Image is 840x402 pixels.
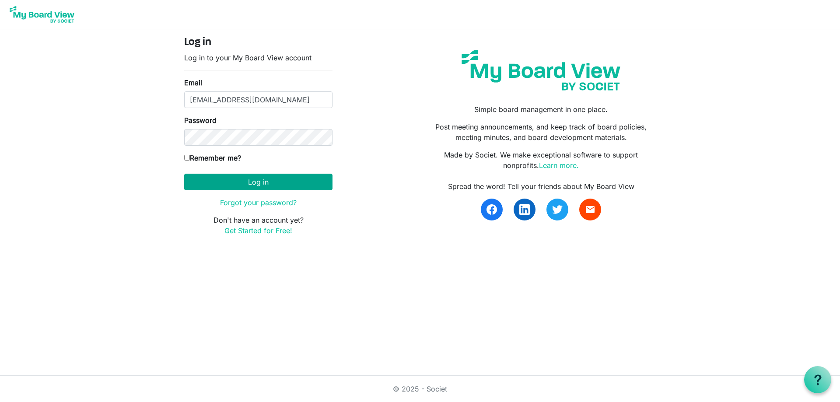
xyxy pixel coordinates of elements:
[552,204,563,215] img: twitter.svg
[184,36,332,49] h4: Log in
[427,104,656,115] p: Simple board management in one place.
[393,385,447,393] a: © 2025 - Societ
[184,77,202,88] label: Email
[585,204,595,215] span: email
[184,215,332,236] p: Don't have an account yet?
[184,52,332,63] p: Log in to your My Board View account
[184,115,217,126] label: Password
[184,153,241,163] label: Remember me?
[220,198,297,207] a: Forgot your password?
[184,155,190,161] input: Remember me?
[7,3,77,25] img: My Board View Logo
[579,199,601,220] a: email
[486,204,497,215] img: facebook.svg
[224,226,292,235] a: Get Started for Free!
[184,174,332,190] button: Log in
[427,122,656,143] p: Post meeting announcements, and keep track of board policies, meeting minutes, and board developm...
[519,204,530,215] img: linkedin.svg
[427,181,656,192] div: Spread the word! Tell your friends about My Board View
[427,150,656,171] p: Made by Societ. We make exceptional software to support nonprofits.
[539,161,579,170] a: Learn more.
[455,43,627,97] img: my-board-view-societ.svg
